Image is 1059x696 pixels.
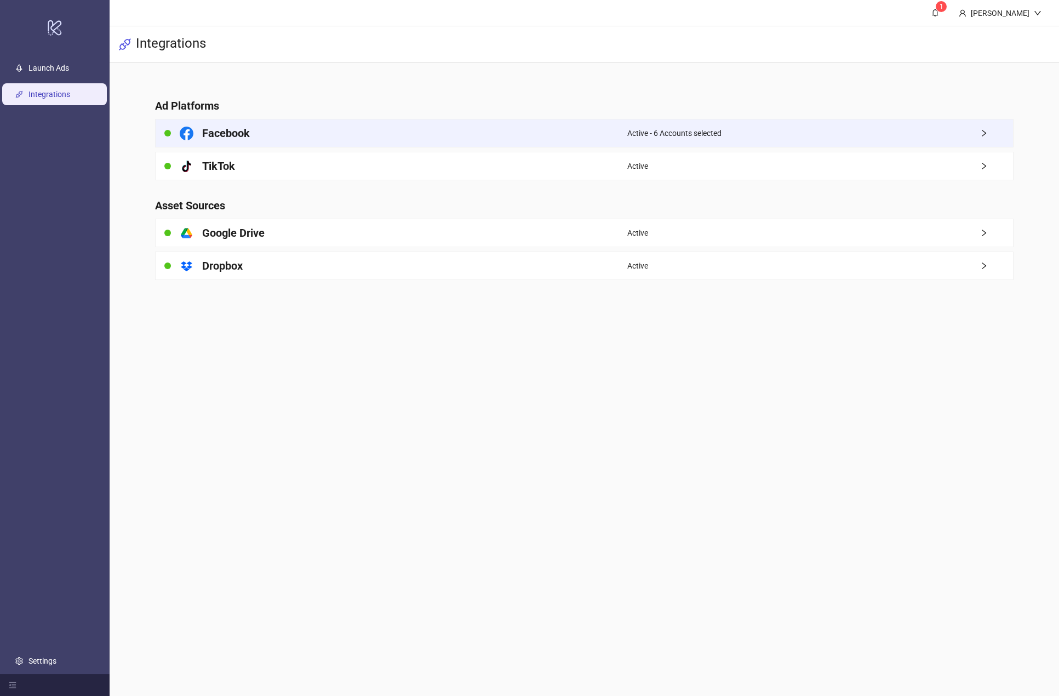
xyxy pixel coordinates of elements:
[980,129,1013,137] span: right
[1034,9,1041,17] span: down
[202,158,235,174] h4: TikTok
[118,38,131,51] span: api
[202,258,243,273] h4: Dropbox
[28,90,70,99] a: Integrations
[980,162,1013,170] span: right
[931,9,939,16] span: bell
[202,125,250,141] h4: Facebook
[980,229,1013,237] span: right
[155,219,1014,247] a: Google DriveActiveright
[202,225,265,241] h4: Google Drive
[936,1,947,12] sup: 1
[980,262,1013,270] span: right
[155,198,1014,213] h4: Asset Sources
[940,3,943,10] span: 1
[959,9,966,17] span: user
[966,7,1034,19] div: [PERSON_NAME]
[136,35,206,54] h3: Integrations
[155,98,1014,113] h4: Ad Platforms
[627,127,722,139] span: Active - 6 Accounts selected
[627,160,648,172] span: Active
[28,64,69,72] a: Launch Ads
[9,681,16,689] span: menu-fold
[155,252,1014,280] a: DropboxActiveright
[28,657,56,665] a: Settings
[155,119,1014,147] a: FacebookActive - 6 Accounts selectedright
[627,260,648,272] span: Active
[155,152,1014,180] a: TikTokActiveright
[627,227,648,239] span: Active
